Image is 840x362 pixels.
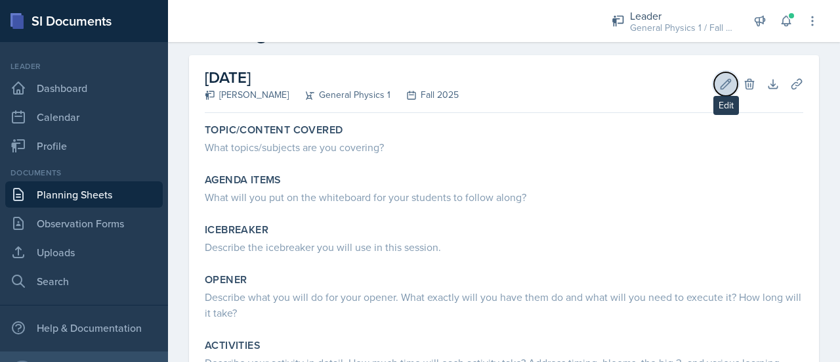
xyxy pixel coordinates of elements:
[205,173,282,187] label: Agenda items
[390,88,459,102] div: Fall 2025
[5,75,163,101] a: Dashboard
[205,289,803,321] div: Describe what you will do for your opener. What exactly will you have them do and what will you n...
[205,239,803,255] div: Describe the icebreaker you will use in this session.
[205,273,247,286] label: Opener
[205,66,459,89] h2: [DATE]
[189,21,819,45] h2: Planning Sheet
[289,88,390,102] div: General Physics 1
[630,8,735,24] div: Leader
[5,181,163,208] a: Planning Sheets
[205,339,261,352] label: Activities
[5,315,163,341] div: Help & Documentation
[5,210,163,237] a: Observation Forms
[205,139,803,155] div: What topics/subjects are you covering?
[5,239,163,265] a: Uploads
[5,268,163,294] a: Search
[5,167,163,179] div: Documents
[205,189,803,205] div: What will you put on the whiteboard for your students to follow along?
[5,104,163,130] a: Calendar
[714,72,738,96] button: Edit
[5,60,163,72] div: Leader
[205,223,268,237] label: Icebreaker
[205,88,289,102] div: [PERSON_NAME]
[630,21,735,35] div: General Physics 1 / Fall 2025
[5,133,163,159] a: Profile
[205,124,343,137] label: Topic/Content Covered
